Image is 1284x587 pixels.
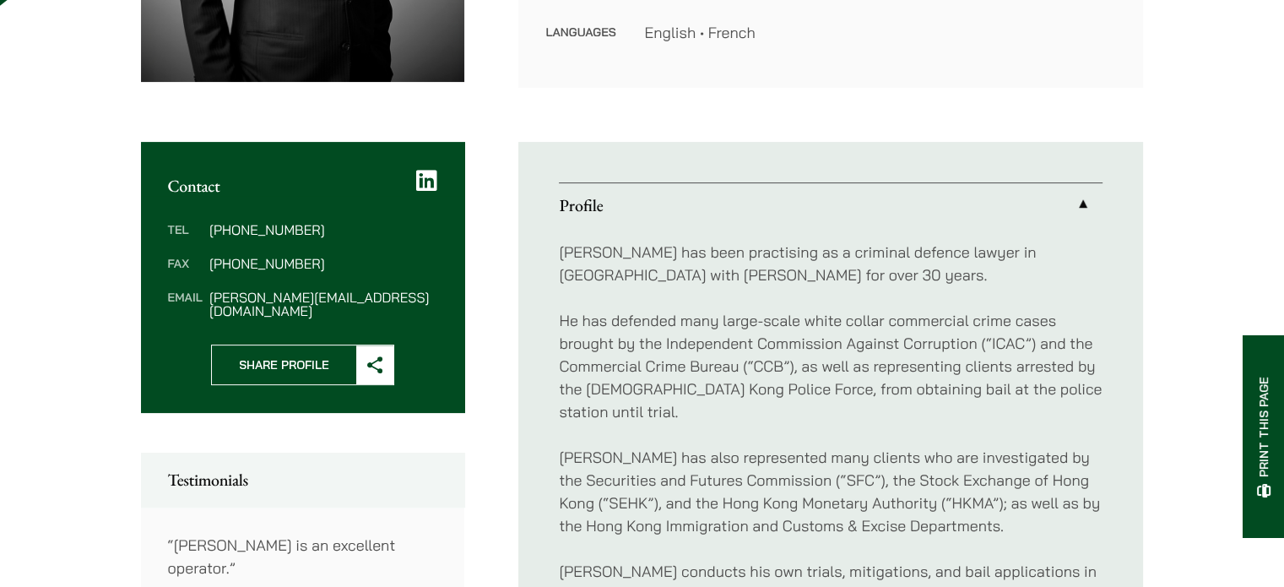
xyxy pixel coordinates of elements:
dd: [PHONE_NUMBER] [209,257,437,270]
dt: Tel [168,223,203,257]
dd: [PERSON_NAME][EMAIL_ADDRESS][DOMAIN_NAME] [209,291,437,318]
h2: Contact [168,176,438,196]
p: He has defended many large-scale white collar commercial crime cases brought by the Independent C... [559,309,1103,423]
dt: Languages [545,21,617,44]
dt: Fax [168,257,203,291]
dd: [PHONE_NUMBER] [209,223,437,236]
p: [PERSON_NAME] has also represented many clients who are investigated by the Securities and Future... [559,446,1103,537]
p: “[PERSON_NAME] is an excellent operator.” [168,534,438,579]
dt: Email [168,291,203,318]
button: Share Profile [211,345,394,385]
a: Profile [559,183,1103,227]
p: [PERSON_NAME] has been practising as a criminal defence lawyer in [GEOGRAPHIC_DATA] with [PERSON_... [559,241,1103,286]
h2: Testimonials [168,470,438,490]
a: LinkedIn [416,169,437,193]
span: Share Profile [212,345,356,384]
dd: English • French [644,21,1116,44]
